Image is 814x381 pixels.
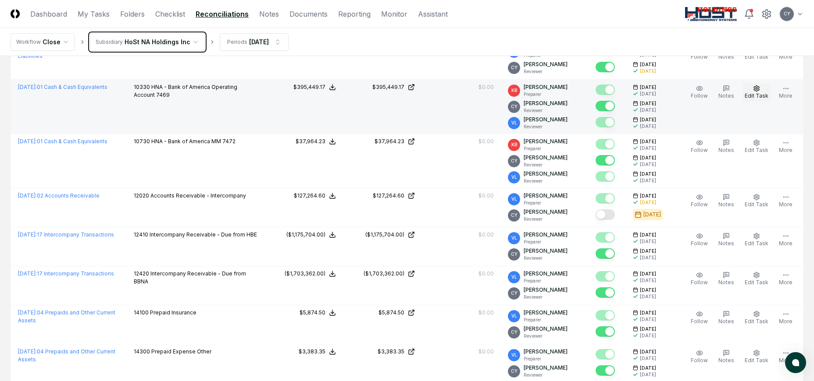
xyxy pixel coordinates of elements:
span: Edit Task [745,357,768,363]
button: Follow [689,348,710,366]
button: atlas-launcher [785,352,806,373]
span: Edit Task [745,240,768,247]
a: $395,449.17 [350,83,415,91]
div: $395,449.17 [372,83,404,91]
button: CY [779,6,795,22]
button: Edit Task [743,83,770,102]
div: [DATE] [640,177,656,184]
button: Notes [717,138,736,156]
a: Reporting [338,9,371,19]
div: [DATE] [640,91,656,97]
div: [DATE] [640,107,656,113]
span: CY [511,158,518,164]
span: [DATE] [640,287,656,293]
span: 12420 [134,270,149,277]
div: ($1,175,704.00) [365,231,404,239]
span: Follow [691,279,708,286]
span: VL [511,120,517,126]
p: Preparer [524,239,568,245]
button: Notes [717,83,736,102]
div: $37,964.23 [375,138,404,145]
img: Host NA Holdings logo [685,7,737,21]
div: $5,874.50 [300,309,325,317]
span: Follow [691,357,708,363]
span: [DATE] : [18,270,37,277]
div: $0.00 [478,83,494,91]
div: $127,264.60 [294,192,325,200]
span: Notes [718,240,734,247]
a: $3,383.35 [350,348,415,356]
button: Mark complete [596,326,615,337]
div: [DATE] [640,293,656,300]
p: Reviewer [524,68,568,75]
span: [DATE] : [18,309,37,316]
div: [DATE] [640,123,656,130]
p: Reviewer [524,107,568,114]
span: Edit Task [745,53,768,60]
a: $5,874.50 [350,309,415,317]
p: [PERSON_NAME] [524,208,568,216]
div: [DATE] [643,211,661,219]
div: $395,449.17 [293,83,325,91]
button: More [777,192,794,210]
a: Dashboard [30,9,67,19]
span: Follow [691,201,708,208]
span: [DATE] [640,193,656,199]
a: Monitor [381,9,407,19]
span: Prepaid Insurance [150,309,196,316]
span: Notes [718,147,734,153]
div: $0.00 [478,348,494,356]
span: [DATE] : [18,138,37,145]
div: ($1,703,362.00) [285,270,325,278]
div: Workflow [16,38,41,46]
div: $127,264.60 [373,192,404,200]
div: Periods [227,38,247,46]
div: $0.00 [478,309,494,317]
nav: breadcrumb [11,33,289,51]
p: [PERSON_NAME] [524,270,568,278]
span: Prepaid Expense Other [151,348,211,355]
p: Preparer [524,317,568,323]
button: Mark complete [596,248,615,259]
button: $395,449.17 [293,83,336,91]
p: [PERSON_NAME] [524,247,568,255]
p: [PERSON_NAME] [524,99,568,107]
button: Notes [717,270,736,288]
div: [DATE] [640,316,656,323]
p: [PERSON_NAME] [524,348,568,356]
a: $37,964.23 [350,138,415,145]
button: Edit Task [743,192,770,210]
span: HNA - Bank of America MM 7472 [151,138,236,145]
p: [PERSON_NAME] [524,60,568,68]
div: ($1,703,362.00) [364,270,404,278]
span: 12410 [134,231,148,238]
button: More [777,309,794,327]
span: [DATE] : [18,231,37,238]
button: Notes [717,348,736,366]
button: Mark complete [596,310,615,321]
span: VL [511,196,517,202]
a: [DATE]:17 Intercompany Transactions [18,270,114,277]
div: [DATE] [640,145,656,152]
p: Reviewer [524,294,568,300]
button: Edit Task [743,348,770,366]
div: [DATE] [640,161,656,168]
span: Notes [718,357,734,363]
span: CY [511,368,518,374]
div: [DATE] [640,68,656,74]
button: Follow [689,231,710,249]
span: Intercompany Receivable - Due from HBE [150,231,257,238]
p: [PERSON_NAME] [524,364,568,372]
span: Follow [691,147,708,153]
span: CY [511,103,518,110]
span: [DATE] [640,310,656,316]
p: [PERSON_NAME] [524,154,568,162]
p: Reviewer [524,333,568,339]
span: Accounts Receivable - Intercompany [150,192,246,199]
p: [PERSON_NAME] [524,116,568,123]
span: 10730 [134,138,150,145]
span: Edit Task [745,92,768,99]
a: [DATE]:17 Intercompany Transactions [18,231,114,238]
p: [PERSON_NAME] [524,286,568,294]
button: Follow [689,309,710,327]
